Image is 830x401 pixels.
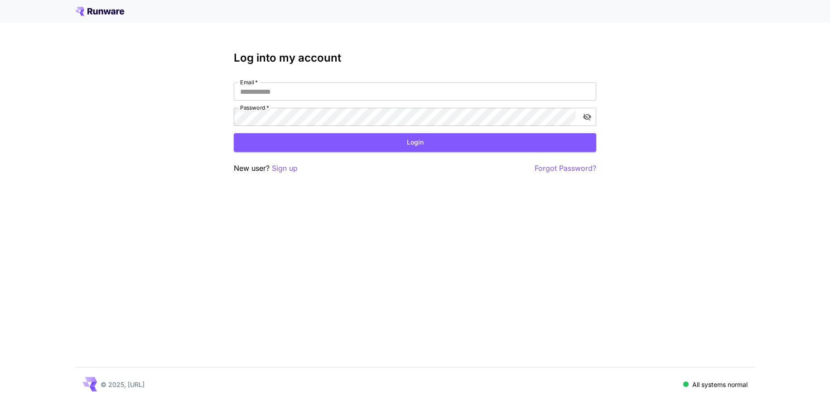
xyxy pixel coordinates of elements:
p: All systems normal [692,380,748,389]
p: © 2025, [URL] [101,380,145,389]
button: Sign up [272,163,298,174]
label: Password [240,104,269,111]
button: Login [234,133,596,152]
p: New user? [234,163,298,174]
h3: Log into my account [234,52,596,64]
label: Email [240,78,258,86]
button: toggle password visibility [579,109,595,125]
button: Forgot Password? [535,163,596,174]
